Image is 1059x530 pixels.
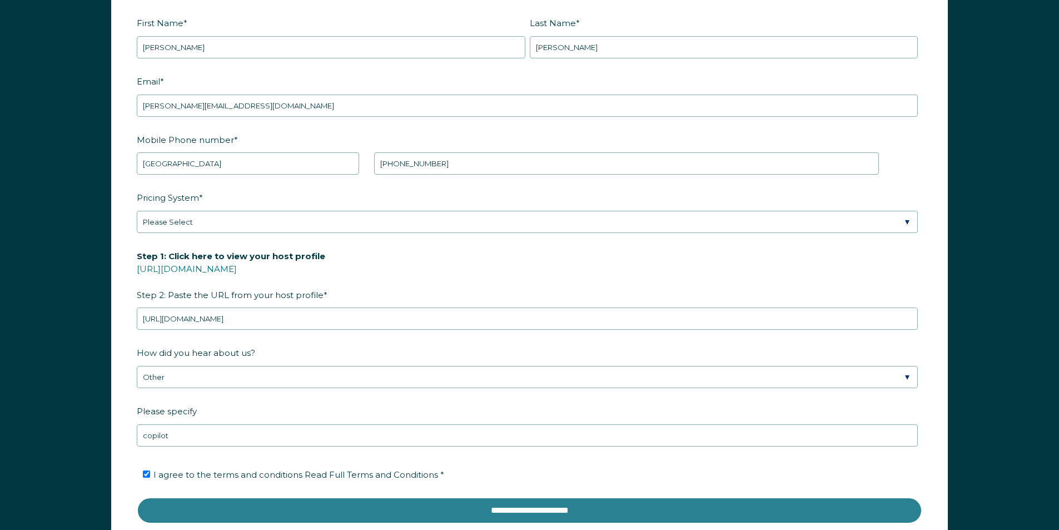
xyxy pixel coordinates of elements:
[137,403,197,420] span: Please specify
[137,189,199,206] span: Pricing System
[137,264,237,274] a: [URL][DOMAIN_NAME]
[137,14,183,32] span: First Name
[143,470,150,478] input: I agree to the terms and conditions Read Full Terms and Conditions *
[137,131,234,148] span: Mobile Phone number
[137,247,325,304] span: Step 2: Paste the URL from your host profile
[530,14,576,32] span: Last Name
[137,73,160,90] span: Email
[153,469,444,480] span: I agree to the terms and conditions
[137,247,325,265] span: Step 1: Click here to view your host profile
[137,344,255,361] span: How did you hear about us?
[302,469,440,480] a: Read Full Terms and Conditions
[137,308,918,330] input: airbnb.com/users/show/12345
[305,469,438,480] span: Read Full Terms and Conditions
